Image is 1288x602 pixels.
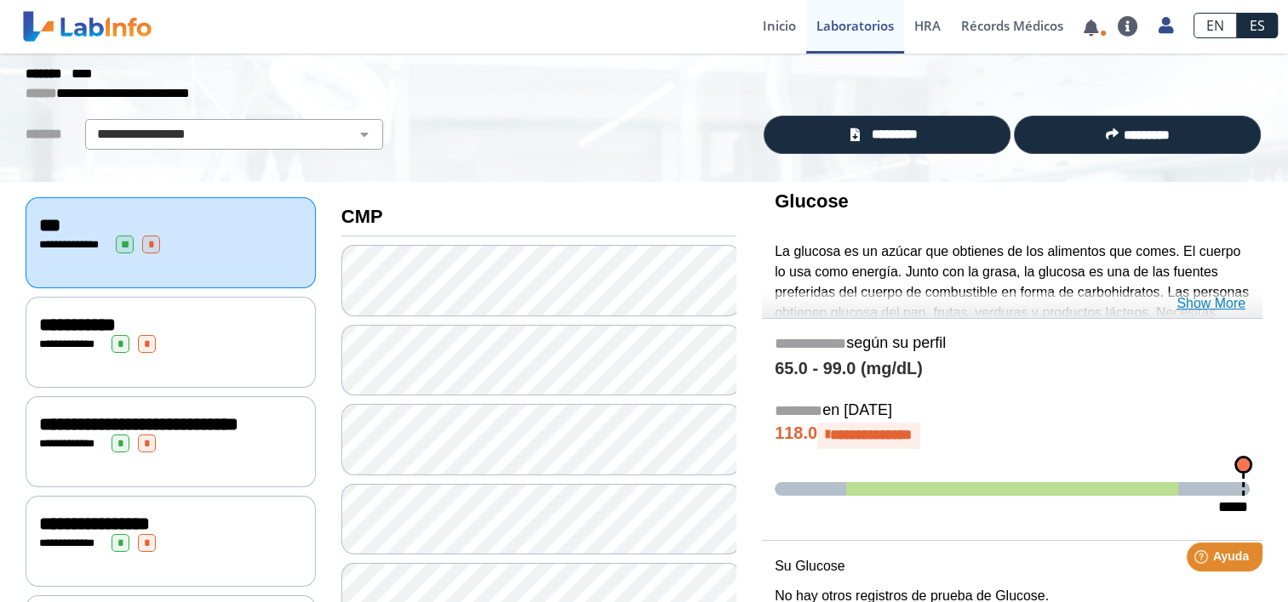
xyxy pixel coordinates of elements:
a: Show More [1176,293,1245,314]
span: HRA [914,17,941,34]
h4: 65.0 - 99.0 (mg/dL) [775,359,1250,379]
a: EN [1194,13,1237,38]
p: Su Glucose [775,556,1250,576]
b: Glucose [775,190,849,212]
a: ES [1237,13,1278,38]
iframe: Help widget launcher [1136,536,1269,583]
h5: según su perfil [775,334,1250,354]
h4: 118.0 [775,423,1250,448]
h5: en [DATE] [775,401,1250,421]
p: La glucosa es un azúcar que obtienes de los alimentos que comes. El cuerpo lo usa como energía. J... [775,241,1250,383]
b: CMP [341,206,383,227]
